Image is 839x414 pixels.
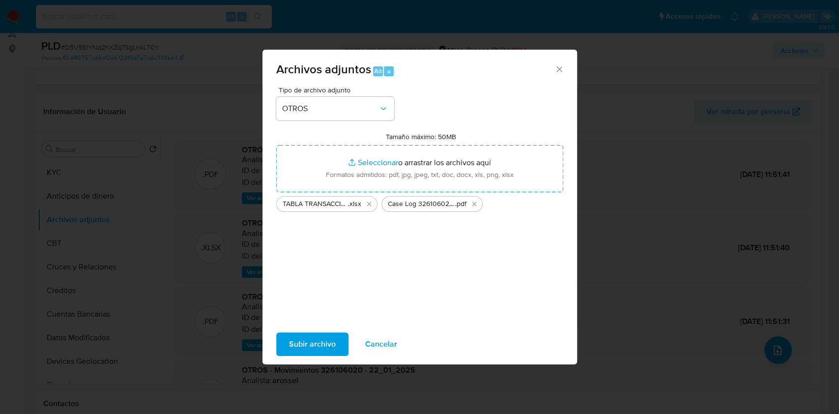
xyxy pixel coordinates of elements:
[276,192,563,212] ul: Archivos seleccionados
[363,198,375,210] button: Eliminar TABLA TRANSACCIONAL 326106020 25.09.2025.xlsx
[365,333,397,355] span: Cancelar
[276,60,371,78] span: Archivos adjuntos
[374,66,382,76] span: Alt
[283,199,348,209] span: TABLA TRANSACCIONAL 326106020 [DATE]
[455,199,466,209] span: .pdf
[279,87,397,93] span: Tipo de archivo adjunto
[386,132,456,141] label: Tamaño máximo: 50MB
[352,332,410,356] button: Cancelar
[388,199,455,209] span: Case Log 326106020 - 25_09_2025
[468,198,480,210] button: Eliminar Case Log 326106020 - 25_09_2025.pdf
[289,333,336,355] span: Subir archivo
[276,97,394,120] button: OTROS
[282,104,378,114] span: OTROS
[276,332,348,356] button: Subir archivo
[554,64,563,73] button: Cerrar
[348,199,361,209] span: .xlsx
[387,66,391,76] span: a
